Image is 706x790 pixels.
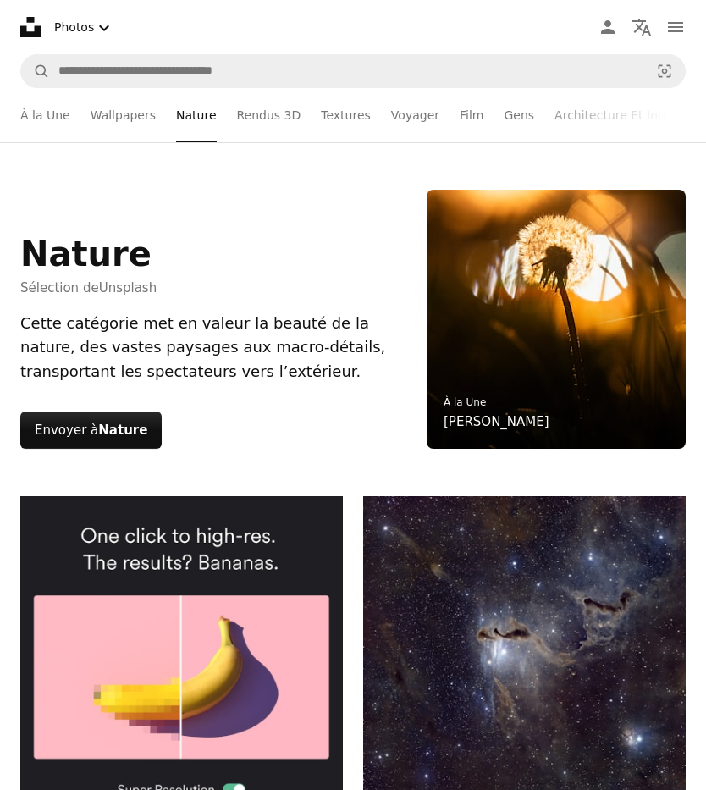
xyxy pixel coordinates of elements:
a: Architecture Et Intérieurs [554,88,703,142]
a: Film [460,88,483,142]
button: Sélectionner le type de fichier [47,10,121,45]
div: Cette catégorie met en valeur la beauté de la nature, des vastes paysages aux macro-détails, tran... [20,312,406,384]
a: Voyager [391,88,439,142]
h1: Nature [20,234,157,274]
a: Nébuleuse sombre avec des étoiles brillantes et des nuages de gaz. [363,649,686,665]
strong: Nature [98,423,147,438]
a: Accueil — Unsplash [20,17,41,37]
a: Gens [504,88,534,142]
a: Rendus 3D [237,88,301,142]
form: Rechercher des visuels sur tout le site [20,54,686,88]
a: [PERSON_NAME] [444,412,549,432]
a: Wallpapers [91,88,156,142]
button: Rechercher sur Unsplash [21,55,50,87]
button: Recherche de visuels [644,55,685,87]
button: Menu [659,10,692,44]
button: Envoyer àNature [20,412,162,449]
a: Textures [321,88,371,142]
a: Connexion / S’inscrire [591,10,625,44]
a: Unsplash [99,280,157,296]
button: Langue [625,10,659,44]
a: À la Une [20,88,70,142]
a: À la Une [444,396,486,408]
span: Sélection de [20,278,157,298]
